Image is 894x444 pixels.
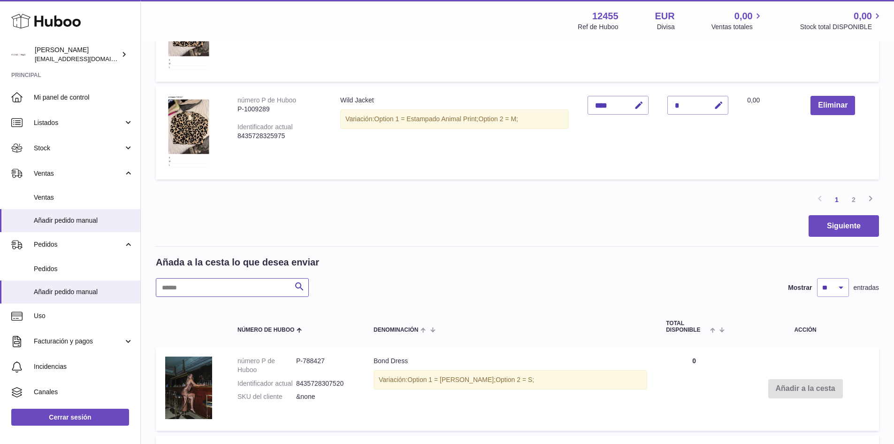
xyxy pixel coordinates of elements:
dt: número P de Huboo [237,357,296,374]
strong: 12455 [592,10,619,23]
dd: 8435728307520 [296,379,355,388]
span: Mi panel de control [34,93,133,102]
span: Denominación [374,327,418,333]
td: Wild Jacket [331,86,578,179]
span: [EMAIL_ADDRESS][DOMAIN_NAME] [35,55,138,62]
span: Option 1 = [PERSON_NAME]; [407,376,496,383]
div: Identificador actual [237,123,293,131]
span: Pedidos [34,265,133,273]
span: Pedidos [34,240,123,249]
span: Ventas totales [711,23,764,31]
div: número P de Huboo [237,96,296,104]
span: Option 2 = M; [479,115,518,123]
a: 2 [845,191,862,208]
span: 0,00 [747,96,760,104]
a: 1 [828,191,845,208]
dd: P-788427 [296,357,355,374]
img: pedidos@glowrias.com [11,47,25,62]
div: Ref de Huboo [578,23,618,31]
div: Variación: [374,370,647,389]
span: Stock [34,144,123,153]
span: Option 2 = S; [496,376,534,383]
span: Option 1 = Estampado Animal Print; [374,115,478,123]
button: Siguiente [809,215,879,237]
span: Ventas [34,169,123,178]
div: P-1009289 [237,105,321,114]
strong: EUR [655,10,675,23]
td: 0 [657,347,732,431]
div: Variación: [340,109,569,129]
span: Uso [34,312,133,320]
span: Añadir pedido manual [34,216,133,225]
button: Eliminar [810,96,855,115]
dd: &none [296,392,355,401]
span: Total DISPONIBLE [666,320,708,333]
span: Incidencias [34,362,133,371]
th: Acción [732,311,879,342]
span: Canales [34,388,133,397]
a: 0,00 Stock total DISPONIBLE [800,10,883,31]
a: Cerrar sesión [11,409,129,426]
img: Bond Dress [165,357,212,419]
div: [PERSON_NAME] [35,46,119,63]
div: 8435728325975 [237,132,321,140]
span: 0,00 [734,10,753,23]
span: Número de Huboo [237,327,294,333]
span: Ventas [34,193,133,202]
td: Bond Dress [364,347,657,431]
span: entradas [854,283,879,292]
span: 0,00 [854,10,872,23]
span: Añadir pedido manual [34,288,133,296]
span: Facturación y pagos [34,337,123,346]
img: Wild Jacket [165,96,212,168]
h2: Añada a la cesta lo que desea enviar [156,256,319,269]
span: Listados [34,118,123,127]
dt: Identificador actual [237,379,296,388]
label: Mostrar [788,283,812,292]
a: 0,00 Ventas totales [711,10,764,31]
span: Stock total DISPONIBLE [800,23,883,31]
div: Divisa [657,23,675,31]
dt: SKU del cliente [237,392,296,401]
